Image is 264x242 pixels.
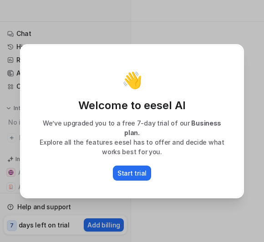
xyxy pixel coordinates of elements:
p: 👋 [122,71,142,89]
p: Welcome to eesel AI [30,98,234,113]
p: We’ve upgraded you to a free 7-day trial of our [30,118,234,137]
button: Start trial [113,166,151,181]
p: Explore all the features eesel has to offer and decide what works best for you. [30,137,234,156]
p: Start trial [117,168,147,178]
